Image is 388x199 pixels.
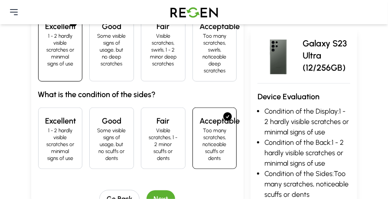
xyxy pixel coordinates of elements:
h4: Fair [148,115,178,127]
p: Visible scratches, swirls, 1 - 2 minor deep scratches [148,33,178,67]
p: 1 - 2 hardly visible scratches or minimal signs of use [46,127,75,162]
h4: Excellent [46,115,75,127]
p: Galaxy S23 Ultra (12/256GB) [303,37,350,74]
h3: What is the condition of the sides? [38,88,237,101]
img: Galaxy S23 Ultra [258,35,299,76]
p: Some visible signs of usage, but no deep scratches [97,33,127,67]
p: Some visible signs of usage, but no scuffs or dents [97,127,127,162]
h4: Good [97,115,127,127]
h4: Fair [148,20,178,33]
h4: Acceptable [200,20,230,33]
li: Condition of the Display: 1 - 2 hardly visible scratches or minimal signs of use [264,106,350,137]
h4: Acceptable [200,115,230,127]
p: Too many scratches, swirls, noticeable deep scratches [200,33,230,74]
h3: Device Evaluation [258,91,350,103]
p: Too many scratches, noticeable scuffs or dents [200,127,230,162]
h4: Excellent [46,20,75,33]
p: Visible scratches, 1 - 2 minor scuffs or dents [148,127,178,162]
h4: Good [97,20,127,33]
p: 1 - 2 hardly visible scratches or minimal signs of use [46,33,75,67]
li: Condition of the Back: 1 - 2 hardly visible scratches or minimal signs of use [264,137,350,169]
